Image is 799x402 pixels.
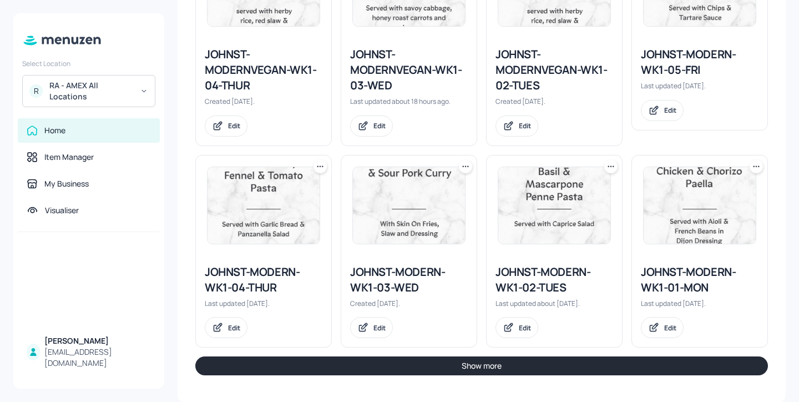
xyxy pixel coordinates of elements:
img: 2025-08-22-17558767540539icp5q5g3bj.jpeg [498,167,610,244]
div: JOHNST-MODERN-WK1-04-THUR [205,264,322,295]
div: RA - AMEX All Locations [49,80,133,102]
div: Created [DATE]. [205,97,322,106]
div: Created [DATE]. [350,299,468,308]
div: Select Location [22,59,155,68]
div: Edit [373,323,386,333]
div: Edit [228,323,240,333]
div: Item Manager [44,152,94,163]
div: Edit [228,121,240,130]
div: Edit [373,121,386,130]
div: JOHNST-MODERNVEGAN-WK1-03-WED [350,47,468,93]
div: Edit [519,323,531,333]
div: Edit [664,105,676,115]
div: Edit [664,323,676,333]
div: R [29,84,43,98]
div: JOHNST-MODERN-WK1-01-MON [641,264,758,295]
div: Edit [519,121,531,130]
button: Show more [195,356,768,375]
div: [EMAIL_ADDRESS][DOMAIN_NAME] [44,346,151,369]
div: [PERSON_NAME] [44,335,151,346]
div: Home [44,125,65,136]
div: Last updated about 18 hours ago. [350,97,468,106]
div: Last updated [DATE]. [641,299,758,308]
div: Last updated [DATE]. [641,81,758,91]
div: My Business [44,178,89,189]
img: 2025-06-26-1750941499273y1z2pi47s0n.jpeg [644,167,756,244]
div: JOHNST-MODERNVEGAN-WK1-04-THUR [205,47,322,93]
div: JOHNST-MODERN-WK1-03-WED [350,264,468,295]
img: 2025-01-20-1737379612086mw34wi9cyso.jpeg [353,167,465,244]
div: Last updated about [DATE]. [495,299,613,308]
div: JOHNST-MODERN-WK1-02-TUES [495,264,613,295]
div: JOHNST-MODERNVEGAN-WK1-02-TUES [495,47,613,93]
div: JOHNST-MODERN-WK1-05-FRI [641,47,758,78]
img: 2025-06-12-1749728937862hym17rbkmeq.jpeg [208,167,320,244]
div: Created [DATE]. [495,97,613,106]
div: Visualiser [45,205,79,216]
div: Last updated [DATE]. [205,299,322,308]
